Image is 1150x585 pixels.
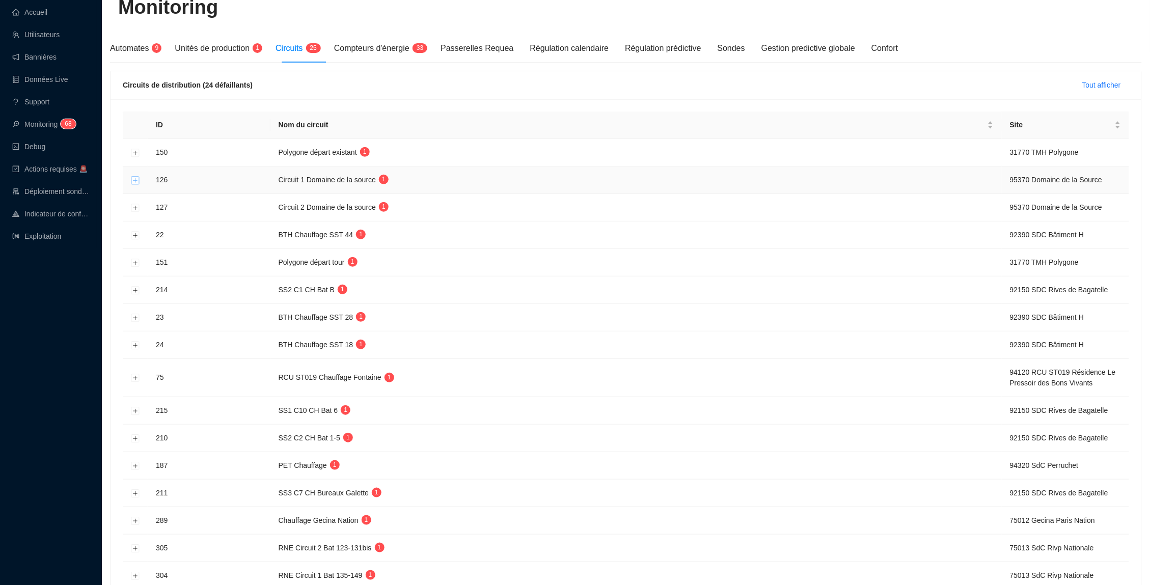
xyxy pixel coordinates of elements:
td: 211 [148,480,270,507]
button: Développer la ligne [131,407,140,415]
span: 1 [359,231,363,238]
span: Circuit 2 Domaine de la source [279,203,376,211]
span: 92150 SDC Rives de Bagatelle [1010,406,1108,414]
span: Compteurs d'énergie [334,44,409,52]
td: 151 [148,249,270,276]
a: clusterDéploiement sondes [12,187,90,196]
span: 1 [375,489,378,496]
span: BTH Chauffage SST 18 [279,341,353,349]
th: Nom du circuit [270,112,1002,139]
sup: 1 [379,175,389,184]
span: 1 [359,313,363,320]
span: 9 [155,44,159,51]
span: Unités de production [175,44,250,52]
span: Automates [110,44,149,52]
td: 214 [148,276,270,304]
span: SS1 C10 CH Bat 6 [279,406,338,414]
span: 2 [310,44,314,51]
span: 92150 SDC Rives de Bagatelle [1010,286,1108,294]
sup: 9 [152,43,161,53]
td: 22 [148,221,270,249]
button: Développer la ligne [131,489,140,497]
span: 75012 Gecina Paris Nation [1010,516,1095,524]
span: 1 [363,148,367,155]
span: 75013 SdC Rivp Nationale [1010,571,1094,579]
button: Développer la ligne [131,286,140,294]
sup: 1 [356,312,366,322]
button: Développer la ligne [131,517,140,525]
a: questionSupport [12,98,49,106]
span: BTH Chauffage SST 28 [279,313,353,321]
span: Circuit 1 Domaine de la source [279,176,376,184]
a: heat-mapIndicateur de confort [12,210,90,218]
span: PET Chauffage [279,461,327,469]
sup: 1 [372,488,381,497]
sup: 1 [356,340,366,349]
button: Développer la ligne [131,176,140,184]
a: monitorMonitoring68 [12,120,73,128]
sup: 1 [356,230,366,239]
span: 1 [344,406,348,413]
td: 215 [148,397,270,425]
button: Développer la ligne [131,374,140,382]
span: 75013 SdC Rivp Nationale [1010,544,1094,552]
td: 305 [148,535,270,562]
button: Développer la ligne [131,544,140,552]
sup: 1 [348,257,358,267]
span: 31770 TMH Polygone [1010,148,1079,156]
sup: 1 [341,405,350,415]
span: BTH Chauffage SST 44 [279,231,353,239]
button: Développer la ligne [131,204,140,212]
sup: 68 [61,119,75,129]
span: Polygone départ tour [279,258,345,266]
span: 95370 Domaine de la Source [1010,176,1102,184]
sup: 1 [379,202,389,212]
sup: 1 [338,285,347,294]
span: Circuits de distribution (24 défaillants) [123,81,253,89]
span: Site [1010,120,1113,130]
sup: 1 [330,460,340,470]
span: SS2 C1 CH Bat B [279,286,335,294]
sup: 1 [385,373,394,382]
button: Développer la ligne [131,149,140,157]
span: 1 [351,258,354,265]
span: 1 [256,44,259,51]
span: 1 [359,341,363,348]
td: 23 [148,304,270,331]
span: 1 [333,461,337,468]
span: Actions requises 🚨 [24,165,88,173]
td: 127 [148,194,270,221]
span: 1 [341,286,344,293]
sup: 33 [413,43,427,53]
span: Polygone départ existant [279,148,357,156]
span: 3 [420,44,424,51]
th: Site [1002,112,1129,139]
td: 126 [148,166,270,194]
a: homeAccueil [12,8,47,16]
button: Tout afficher [1074,77,1129,93]
a: notificationBannières [12,53,57,61]
div: Régulation prédictive [625,42,701,54]
td: 187 [148,452,270,480]
button: Développer la ligne [131,462,140,470]
sup: 1 [366,570,375,580]
button: Développer la ligne [131,314,140,322]
span: Nom du circuit [279,120,985,130]
div: Sondes [718,42,745,54]
th: ID [148,112,270,139]
a: databaseDonnées Live [12,75,68,83]
button: Développer la ligne [131,259,140,267]
span: 5 [313,44,317,51]
span: 92150 SDC Rives de Bagatelle [1010,489,1108,497]
span: 3 [417,44,420,51]
span: RNE Circuit 1 Bat 135-149 [279,571,363,579]
button: Développer la ligne [131,231,140,239]
span: 94120 RCU ST019 Résidence Le Pressoir des Bons Vivants [1010,368,1116,387]
div: Gestion predictive globale [761,42,855,54]
span: 92390 SDC Bâtiment H [1010,313,1084,321]
sup: 1 [375,543,385,552]
span: 92150 SDC Rives de Bagatelle [1010,434,1108,442]
span: SS3 C7 CH Bureaux Galette [279,489,369,497]
sup: 1 [360,147,370,157]
span: 1 [388,374,391,381]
